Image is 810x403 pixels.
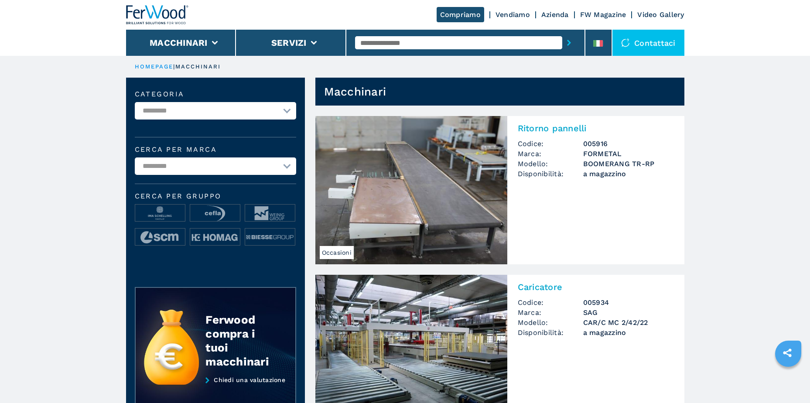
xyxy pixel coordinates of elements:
[135,193,296,200] span: Cerca per Gruppo
[126,5,189,24] img: Ferwood
[135,229,185,246] img: image
[776,342,798,364] a: sharethis
[562,33,576,53] button: submit-button
[621,38,630,47] img: Contattaci
[320,246,354,259] span: Occasioni
[315,116,507,264] img: Ritorno pannelli FORMETAL BOOMERANG TR-RP
[135,205,185,222] img: image
[773,364,803,396] iframe: Chat
[518,159,583,169] span: Modello:
[315,116,684,264] a: Ritorno pannelli FORMETAL BOOMERANG TR-RPOccasioniRitorno pannelliCodice:005916Marca:FORMETALMode...
[518,297,583,307] span: Codice:
[541,10,569,19] a: Azienda
[518,149,583,159] span: Marca:
[518,169,583,179] span: Disponibilità:
[175,63,221,71] p: macchinari
[437,7,484,22] a: Compriamo
[583,169,674,179] span: a magazzino
[583,318,674,328] h3: CAR/C MC 2/42/22
[518,328,583,338] span: Disponibilità:
[583,159,674,169] h3: BOOMERANG TR-RP
[580,10,626,19] a: FW Magazine
[173,63,175,70] span: |
[583,307,674,318] h3: SAG
[496,10,530,19] a: Vendiamo
[150,38,208,48] button: Macchinari
[583,328,674,338] span: a magazzino
[518,307,583,318] span: Marca:
[518,139,583,149] span: Codice:
[135,146,296,153] label: Cerca per marca
[518,123,674,133] h2: Ritorno pannelli
[324,85,386,99] h1: Macchinari
[518,318,583,328] span: Modello:
[271,38,307,48] button: Servizi
[245,229,295,246] img: image
[612,30,684,56] div: Contattaci
[190,229,240,246] img: image
[518,282,674,292] h2: Caricatore
[205,313,278,369] div: Ferwood compra i tuoi macchinari
[637,10,684,19] a: Video Gallery
[583,149,674,159] h3: FORMETAL
[190,205,240,222] img: image
[583,139,674,149] h3: 005916
[245,205,295,222] img: image
[135,91,296,98] label: Categoria
[135,63,174,70] a: HOMEPAGE
[583,297,674,307] h3: 005934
